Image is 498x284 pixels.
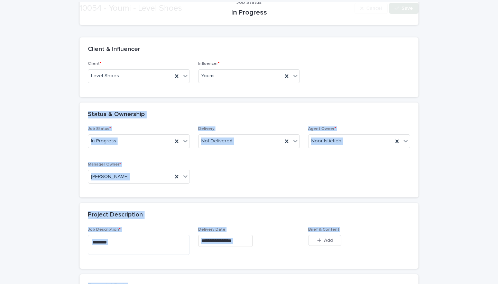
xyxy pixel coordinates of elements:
[88,228,121,232] span: Job Description
[198,127,214,131] span: Delivery
[308,228,339,232] span: Brief & Content
[88,62,101,66] span: Client
[91,72,119,80] span: Level Shoes
[198,228,225,232] span: Delivery Date
[201,72,214,80] span: Youmi
[88,211,143,219] h2: Project Description
[88,46,140,53] h2: Client & Influencer
[324,238,333,243] span: Add
[88,127,111,131] span: Job Status
[311,137,341,145] span: Noor Istietieh
[402,6,413,11] span: Save
[354,3,388,14] button: Cancel
[308,235,341,246] button: Add
[389,3,418,14] button: Save
[91,173,129,180] span: [PERSON_NAME]
[201,137,232,145] span: Not Delivered
[198,62,220,66] span: Influencer
[88,162,121,167] span: Manager Owner
[91,137,116,145] span: In Progress
[80,3,182,14] h2: 10054 - Youmi - Level Shoes
[366,6,382,11] span: Cancel
[308,127,336,131] span: Agent Owner
[88,111,145,118] h2: Status & Ownership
